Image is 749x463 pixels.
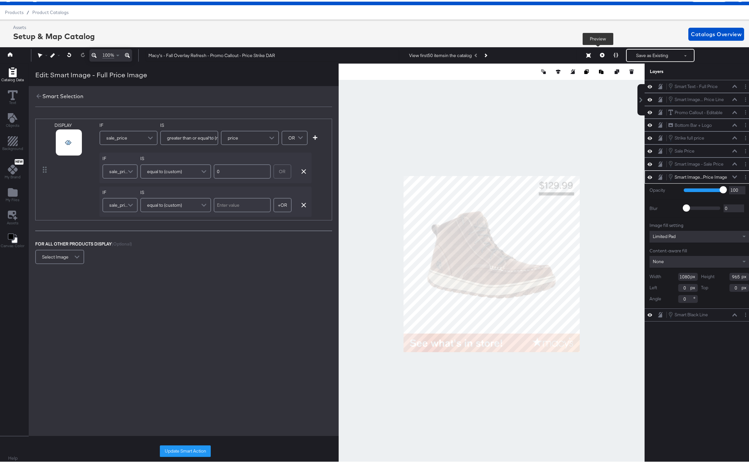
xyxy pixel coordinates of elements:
[650,294,661,300] label: Angle
[102,154,138,160] label: IF
[675,133,704,140] div: Strike full price
[32,8,69,13] a: Product Catalogs
[140,154,211,160] label: IS
[584,67,591,73] button: Copy image
[109,198,129,209] span: sale_price
[675,82,718,88] div: Smart Text - Full Price
[35,68,147,78] div: Edit: Smart Image - Full Price Image
[653,232,676,238] span: Limited Pad
[742,133,749,140] button: Layer Options
[650,272,661,278] label: Width
[627,48,678,60] button: Save as Existing
[7,219,19,224] span: Assets
[2,110,23,129] button: Add Text
[9,98,16,104] span: Text
[668,310,708,317] button: Smart Black Line
[214,163,271,177] input: Enter value
[35,239,198,246] div: FOR ALL OTHER PRODUCTS DISPLAY
[742,146,749,153] button: Layer Options
[4,451,22,463] button: Help
[742,82,749,88] button: Layer Options
[6,121,20,127] span: Objects
[701,283,708,289] label: Top
[109,164,129,175] span: sale_price
[273,163,291,177] div: OR
[653,257,664,263] span: None
[36,249,84,262] div: Select Image
[691,28,741,37] span: Catalogs Overview
[668,172,727,179] button: Smart Image...Price Image
[13,29,95,40] div: Setup & Map Catalog
[228,131,238,142] span: price
[2,184,23,203] button: Add Files
[742,107,749,114] button: Layer Options
[668,81,718,88] button: Smart Text - Full Price
[1,156,24,180] button: NewMy Brand
[6,196,20,201] span: My Files
[106,131,127,142] span: sale_price
[112,239,132,245] span: (Optional)
[409,51,472,57] div: View first 50 items in the catalog
[1,76,24,81] span: Catalog Data
[668,108,723,114] button: Promo Callout - Editable
[668,133,705,140] button: Strike full price
[675,310,708,316] div: Smart Black Line
[102,188,138,194] label: IF
[1,242,24,247] span: Canvas Color
[675,121,712,127] div: Bottom Bar + Logo
[650,186,679,192] label: Opacity
[584,68,589,72] svg: Copy image
[701,272,714,278] label: Height
[4,87,22,106] button: Text
[742,159,749,166] button: Layer Options
[668,146,695,153] button: Sale Price
[742,310,749,317] button: Layer Options
[2,144,23,150] span: Background
[13,23,95,29] div: Assets
[15,158,23,162] span: New
[650,246,749,252] div: Content-aware fill
[675,95,724,101] div: Smart Image... Price Line
[167,131,233,142] span: greater than or equal to (number)
[742,120,749,127] button: Layer Options
[650,67,716,73] div: Layers
[675,146,695,153] div: Sale Price
[23,8,32,13] span: /
[147,198,182,209] span: equal to (custom)
[99,121,158,127] label: IF
[3,207,23,226] button: Assets
[650,204,679,210] label: Blur
[147,164,182,175] span: equal to (custom)
[5,173,21,178] span: My Brand
[599,67,605,73] button: Paste image
[650,221,749,227] div: Image fill setting
[688,26,744,39] button: Catalogs Overview
[742,172,749,179] button: Layer Options
[140,188,211,194] label: IS
[42,91,84,98] div: Smart Selection
[650,283,657,289] label: Left
[102,51,114,57] span: 100%
[273,196,292,211] button: +OR
[160,444,211,456] button: Update Smart Action
[668,120,712,127] button: Bottom Bar + Logo
[8,454,18,460] a: Help
[599,68,604,72] svg: Paste image
[668,159,724,166] button: Smart Image - Sale Price
[288,131,295,142] span: OR
[214,196,271,211] input: Enter value
[742,95,749,101] button: Layer Options
[668,94,724,101] button: Smart Image... Price Line
[481,48,490,60] button: Next Product
[675,108,723,114] div: Promo Callout - Editable
[675,159,724,166] div: Smart Image - Sale Price
[5,8,23,13] span: Products
[675,172,727,179] div: Smart Image...Price Image
[54,121,92,156] div: DISPLAY
[160,121,218,127] label: IS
